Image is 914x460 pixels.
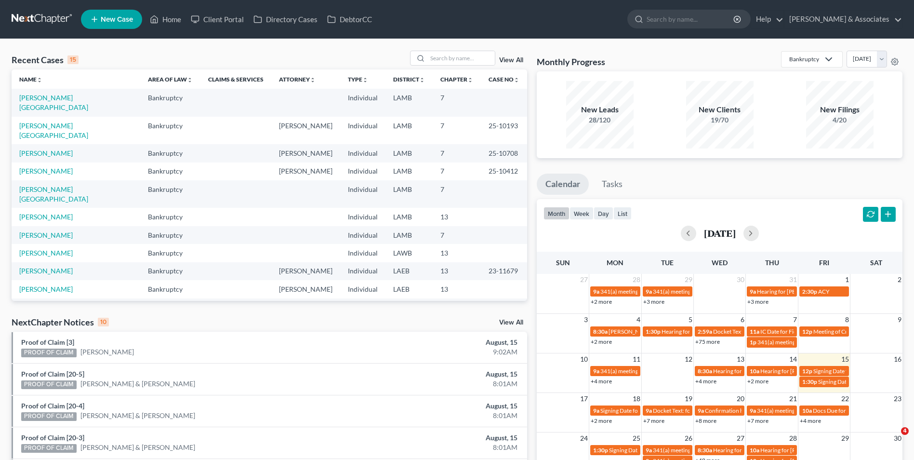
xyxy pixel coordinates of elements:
span: Signing Date for [PERSON_NAME] [600,407,687,414]
span: Hearing for [PERSON_NAME] & [PERSON_NAME] [662,328,788,335]
td: 13 [433,262,481,280]
td: [PERSON_NAME] [271,262,340,280]
span: 22 [840,393,850,405]
a: Tasks [593,174,631,195]
div: Recent Cases [12,54,79,66]
span: 17 [579,393,589,405]
a: Calendar [537,174,589,195]
a: Client Portal [186,11,249,28]
i: unfold_more [37,77,42,83]
a: Districtunfold_more [393,76,425,83]
td: Individual [340,162,385,180]
span: Signing Date for [PERSON_NAME] [609,446,695,454]
span: 29 [840,433,850,444]
button: week [570,207,594,220]
i: unfold_more [467,77,473,83]
span: 29 [684,274,693,285]
a: Directory Cases [249,11,322,28]
td: Bankruptcy [140,226,200,244]
td: Individual [340,180,385,208]
div: PROOF OF CLAIM [21,380,77,389]
td: Individual [340,208,385,226]
td: Individual [340,117,385,144]
a: Case Nounfold_more [489,76,519,83]
a: Area of Lawunfold_more [148,76,193,83]
td: 7 [433,226,481,244]
td: Bankruptcy [140,280,200,298]
span: 15 [840,353,850,365]
a: [PERSON_NAME] [19,149,73,157]
a: View All [499,57,523,64]
span: 2:30p [802,288,817,295]
span: 3 [583,314,589,325]
span: 10a [802,407,812,414]
a: +4 more [695,378,716,385]
span: 341(a) meeting for [PERSON_NAME] & [PERSON_NAME] [600,288,744,295]
span: 10 [579,353,589,365]
span: 9a [698,407,704,414]
span: 27 [579,274,589,285]
button: list [613,207,632,220]
span: 4 [901,427,909,435]
td: [PERSON_NAME] [271,298,340,316]
a: +7 more [643,417,664,424]
a: Proof of Claim [20-4] [21,402,84,410]
span: [PERSON_NAME] - Trial [609,328,669,335]
td: Bankruptcy [140,89,200,116]
div: August, 15 [358,433,517,443]
td: [PERSON_NAME] [271,117,340,144]
div: 10 [98,318,109,326]
td: [PERSON_NAME] [271,162,340,180]
td: 7 [433,89,481,116]
td: 13 [433,208,481,226]
td: Individual [340,298,385,316]
span: 31 [788,274,798,285]
span: 1p [750,338,756,346]
span: Hearing for [PERSON_NAME] [760,367,835,375]
i: unfold_more [310,77,316,83]
span: 9a [646,407,652,414]
div: 8:01AM [358,411,517,420]
span: 26 [684,433,693,444]
span: 25 [632,433,641,444]
span: 8:30a [593,328,608,335]
td: Bankruptcy [140,144,200,162]
span: 1:30p [593,446,608,454]
td: 25-10708 [481,144,527,162]
a: +4 more [591,378,612,385]
span: 341(a) meeting for [PERSON_NAME] [653,446,746,454]
a: Proof of Claim [20-5] [21,370,84,378]
span: 1:30p [646,328,661,335]
a: Home [145,11,186,28]
a: [PERSON_NAME] & [PERSON_NAME] [80,443,195,452]
span: 9a [593,367,599,375]
a: [PERSON_NAME] [19,249,73,257]
span: 9a [646,288,652,295]
input: Search by name... [647,10,735,28]
td: 13 [433,280,481,298]
span: 13 [736,353,745,365]
td: [PERSON_NAME] [271,144,340,162]
span: 2:59a [698,328,712,335]
td: 7 [433,144,481,162]
a: +2 more [591,338,612,345]
span: Docket Text: for [PERSON_NAME] & [PERSON_NAME] [713,328,850,335]
td: 23-11679 [481,262,527,280]
td: 25-10193 [481,117,527,144]
span: 11 [632,353,641,365]
a: [PERSON_NAME][GEOGRAPHIC_DATA] [19,94,88,111]
div: 28/120 [566,115,634,125]
span: 9a [646,446,652,454]
span: Tue [661,258,674,267]
a: [PERSON_NAME] & Associates [784,11,902,28]
i: unfold_more [419,77,425,83]
span: 10a [750,446,759,454]
div: 8:01AM [358,379,517,389]
td: Individual [340,280,385,298]
a: +7 more [747,417,768,424]
a: [PERSON_NAME] & [PERSON_NAME] [80,411,195,420]
span: Hearing for [PERSON_NAME] [757,288,832,295]
div: Bankruptcy [789,55,819,63]
td: LAEB [385,280,433,298]
h3: Monthly Progress [537,56,605,68]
